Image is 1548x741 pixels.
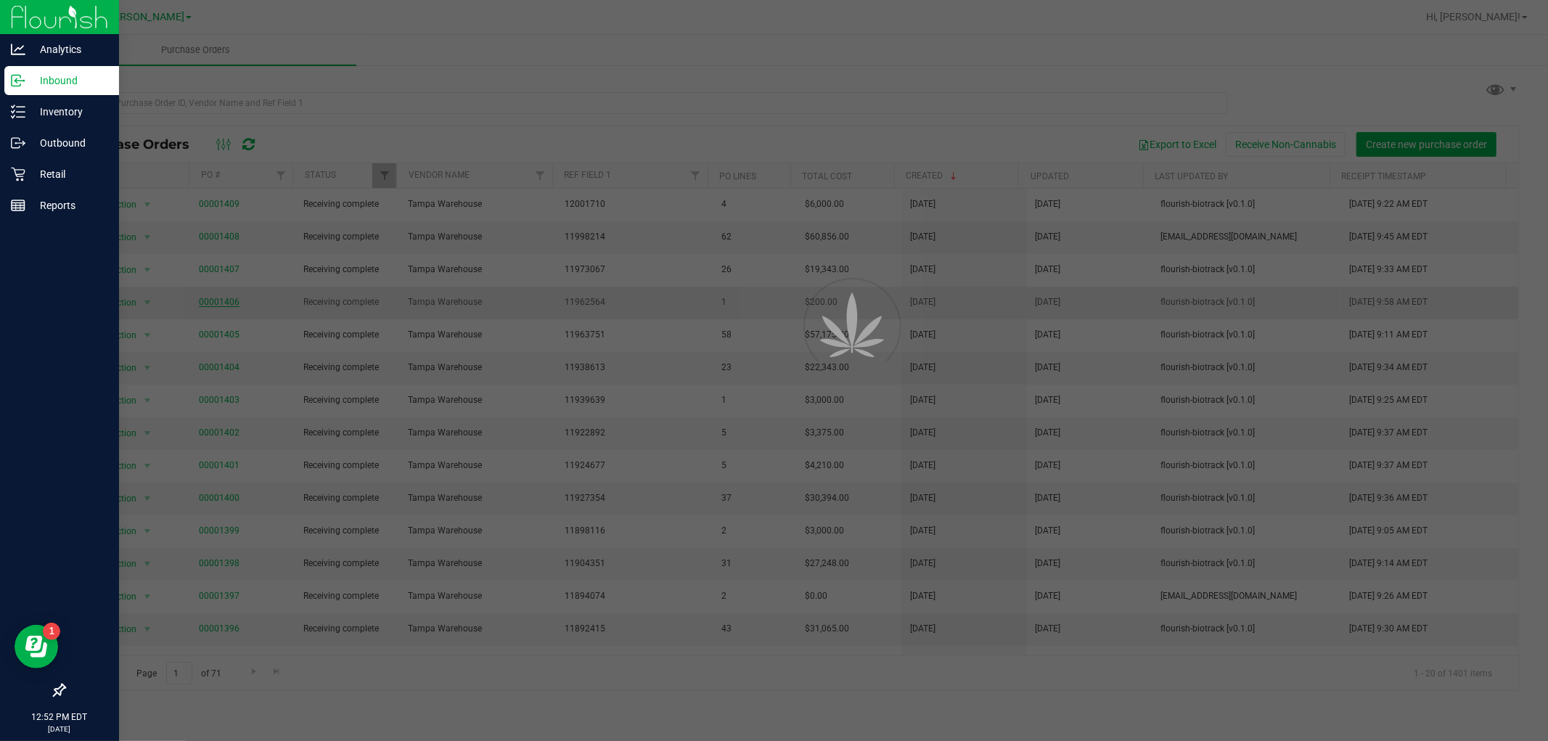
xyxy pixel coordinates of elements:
[7,724,112,734] p: [DATE]
[25,41,112,58] p: Analytics
[25,165,112,183] p: Retail
[11,167,25,181] inline-svg: Retail
[43,623,60,640] iframe: Resource center unread badge
[11,42,25,57] inline-svg: Analytics
[11,136,25,150] inline-svg: Outbound
[11,73,25,88] inline-svg: Inbound
[7,711,112,724] p: 12:52 PM EDT
[11,105,25,119] inline-svg: Inventory
[15,625,58,668] iframe: Resource center
[25,197,112,214] p: Reports
[25,134,112,152] p: Outbound
[25,72,112,89] p: Inbound
[11,198,25,213] inline-svg: Reports
[25,103,112,120] p: Inventory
